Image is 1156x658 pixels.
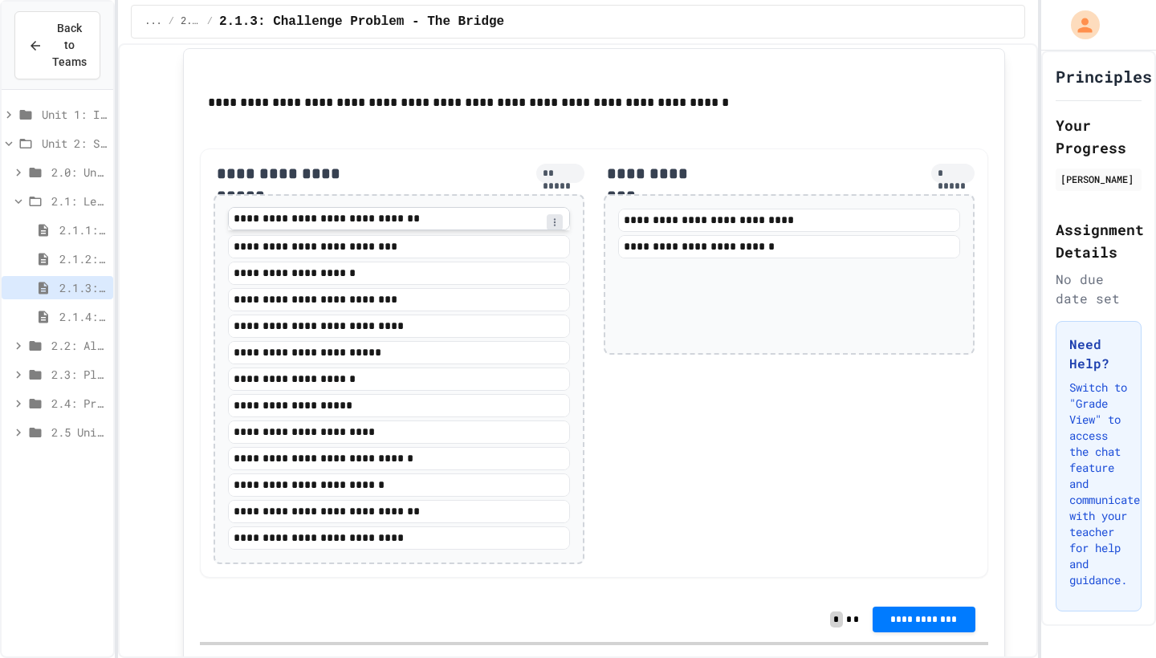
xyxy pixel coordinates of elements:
[1060,172,1137,186] div: [PERSON_NAME]
[51,424,107,441] span: 2.5 Unit Summary
[1054,6,1104,43] div: My Account
[1069,335,1128,373] h3: Need Help?
[219,12,504,31] span: 2.1.3: Challenge Problem - The Bridge
[51,366,107,383] span: 2.3: Playing Games
[52,20,87,71] span: Back to Teams
[1056,65,1152,87] h1: Principles
[42,106,107,123] span: Unit 1: Intro to Computer Science
[59,250,107,267] span: 2.1.2: Learning to Solve Hard Problems
[51,337,107,354] span: 2.2: Algorithms - from Pseudocode to Flowcharts
[51,164,107,181] span: 2.0: Unit Overview
[14,11,100,79] button: Back to Teams
[59,279,107,296] span: 2.1.3: Challenge Problem - The Bridge
[51,395,107,412] span: 2.4: Practice with Algorithms
[59,221,107,238] span: 2.1.1: The Growth Mindset
[1056,114,1142,159] h2: Your Progress
[207,15,213,28] span: /
[181,15,201,28] span: 2.1: Learning to Solve Hard Problems
[144,15,162,28] span: ...
[1056,218,1142,263] h2: Assignment Details
[169,15,174,28] span: /
[1069,380,1128,588] p: Switch to "Grade View" to access the chat feature and communicate with your teacher for help and ...
[59,308,107,325] span: 2.1.4: Problem Solving Practice
[1056,270,1142,308] div: No due date set
[51,193,107,209] span: 2.1: Learning to Solve Hard Problems
[42,135,107,152] span: Unit 2: Solving Problems in Computer Science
